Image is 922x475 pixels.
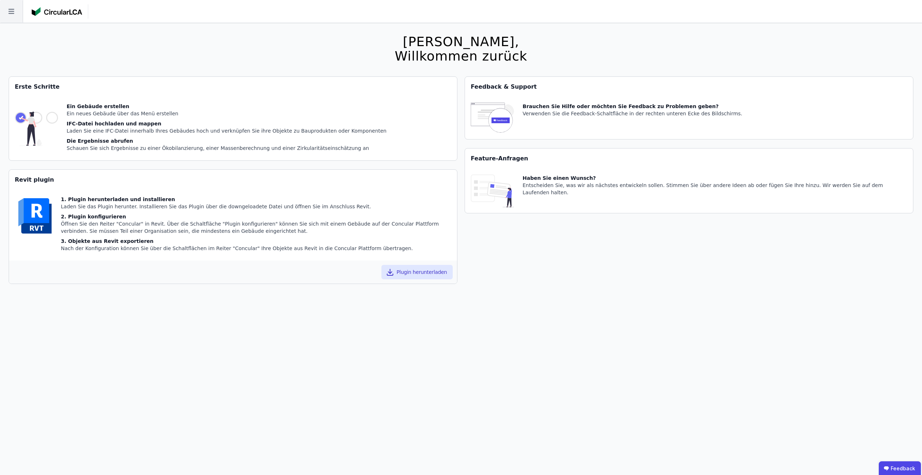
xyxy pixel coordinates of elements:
[381,265,453,279] button: Plugin herunterladen
[523,110,742,117] div: Verwenden Sie die Feedback-Schaltfläche in der rechten unteren Ecke des Bildschirms.
[471,103,514,133] img: feedback-icon-HCTs5lye.svg
[32,7,82,16] img: Concular
[61,237,451,245] div: 3. Objekte aus Revit exportieren
[471,174,514,207] img: feature_request_tile-UiXE1qGU.svg
[61,245,451,252] div: Nach der Konfiguration können Sie über die Schaltflächen im Reiter "Concular" Ihre Objekte aus Re...
[67,103,386,110] div: Ein Gebäude erstellen
[9,77,457,97] div: Erste Schritte
[67,137,386,145] div: Die Ergebnisse abrufen
[67,127,386,134] div: Laden Sie eine IFC-Datei innerhalb Ihres Gebäudes hoch und verknüpfen Sie ihre Objekte zu Bauprod...
[9,170,457,190] div: Revit plugin
[465,77,913,97] div: Feedback & Support
[61,203,451,210] div: Laden Sie das Plugin herunter. Installieren Sie das Plugin über die downgeloadete Datei und öffne...
[15,103,58,155] img: getting_started_tile-DrF_GRSv.svg
[523,182,907,196] div: Entscheiden Sie, was wir als nächstes entwickeln sollen. Stimmen Sie über andere Ideen ab oder fü...
[523,174,907,182] div: Haben Sie einen Wunsch?
[61,220,451,235] div: Öffnen Sie den Reiter "Concular" in Revit. Über die Schaltfläche "Plugin konfigurieren" können Si...
[523,103,742,110] div: Brauchen Sie Hilfe oder möchten Sie Feedback zu Problemen geben?
[61,196,451,203] div: 1. Plugin herunterladen und installieren
[67,120,386,127] div: IFC-Datei hochladen und mappen
[15,196,55,236] img: revit-YwGVQcbs.svg
[61,213,451,220] div: 2. Plugin konfigurieren
[67,145,386,152] div: Schauen Sie sich Ergebnisse zu einer Ökobilanzierung, einer Massenberechnung und einer Zirkularit...
[395,35,527,49] div: [PERSON_NAME],
[465,148,913,169] div: Feature-Anfragen
[395,49,527,63] div: Willkommen zurück
[67,110,386,117] div: Ein neues Gebäude über das Menü erstellen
